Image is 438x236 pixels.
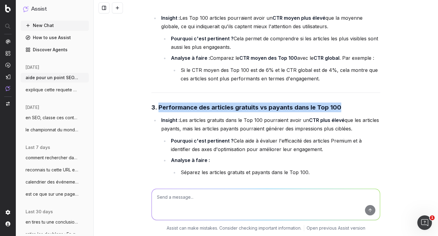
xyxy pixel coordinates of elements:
[5,221,10,226] img: My account
[161,117,180,123] strong: Insight :
[309,117,345,123] strong: CTR plus élevé
[5,39,10,44] img: Analytics
[179,168,380,177] li: Séparez les articles gratuits et payants dans le Top 100.
[179,179,380,187] li: Comparez leurs impressions, clics et CTR.
[430,215,435,220] span: 1
[21,177,89,187] button: calendrier des événements du mois d'octo
[169,54,380,83] li: Comparez le avec le . Par exemple :
[26,219,79,225] span: en tires tu une conclusion ? page ID cli
[167,225,301,231] p: Assist can make mistakes. Consider checking important information.
[23,5,86,13] button: Assist
[179,66,380,83] li: Si le CTR moyen des Top 100 est de 6% et le CTR global est de 4%, cela montre que ces articles so...
[26,191,79,197] span: est ce que sur une page on peut ajouter
[5,86,10,91] img: Assist
[159,116,380,207] li: Les articles gratuits dans le Top 100 pourraient avoir un que les articles payants, mais les arti...
[26,209,53,215] span: last 30 days
[169,34,380,51] li: Cela permet de comprendre si les articles les plus visibles sont aussi les plus engageants.
[21,33,89,42] a: How to use Assist
[273,15,325,21] strong: CTR moyen plus élevé
[151,104,341,111] strong: 3. Performance des articles gratuits vs payants dans le Top 100
[417,215,432,230] iframe: Intercom live chat
[21,217,89,227] button: en tires tu une conclusion ? page ID cli
[26,104,39,110] span: [DATE]
[31,5,47,13] h1: Assist
[169,137,380,153] li: Cela aide à évaluer l'efficacité des articles Premium et à identifier des axes d'optimisation pou...
[26,64,39,70] span: [DATE]
[26,87,79,93] span: explique cette requete SQL SELECT DIS
[159,14,380,83] li: Les Top 100 articles pourraient avoir un que la moyenne globale, ce qui indiquerait qu'ils capten...
[26,127,79,133] span: le championnat du monde masculin de vole
[171,138,234,144] strong: Pourquoi c'est pertinent ?
[5,210,10,215] img: Setting
[21,189,89,199] button: est ce que sur une page on peut ajouter
[21,21,89,30] button: New Chat
[26,144,50,150] span: last 7 days
[21,125,89,135] button: le championnat du monde masculin de vole
[26,115,79,121] span: en SEO, classe ces contenus en chaud fro
[5,5,11,12] img: Botify logo
[239,55,297,61] strong: CTR moyen des Top 100
[5,62,10,68] img: Activation
[26,75,79,81] span: aide pour un point SEO/Data, on va trait
[5,74,10,79] img: Studio
[161,15,180,21] strong: Insight :
[314,55,339,61] strong: CTR global
[26,167,79,173] span: reconnais tu cette URL et le contenu htt
[6,102,10,106] img: Switch project
[171,55,210,61] strong: Analyse à faire :
[26,179,79,185] span: calendrier des événements du mois d'octo
[21,85,89,95] button: explique cette requete SQL SELECT DIS
[307,225,365,231] a: Open previous Assist version
[171,35,234,42] strong: Pourquoi c'est pertinent ?
[21,165,89,175] button: reconnais tu cette URL et le contenu htt
[26,155,79,161] span: comment rechercher dans botify des donné
[21,45,89,55] a: Discover Agents
[21,113,89,123] button: en SEO, classe ces contenus en chaud fro
[5,51,10,56] img: Intelligence
[21,153,89,163] button: comment rechercher dans botify des donné
[171,157,210,163] strong: Analyse à faire :
[23,6,29,12] img: Assist
[21,73,89,83] button: aide pour un point SEO/Data, on va trait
